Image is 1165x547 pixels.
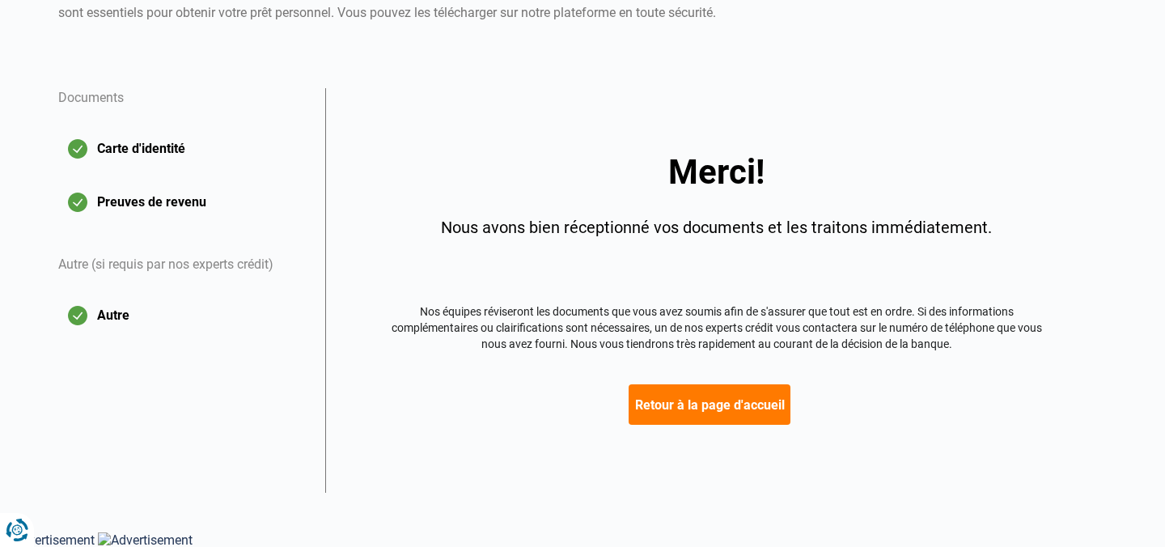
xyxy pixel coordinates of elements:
button: Retour à la page d'accueil [629,384,790,425]
div: Nos équipes réviseront les documents que vous avez soumis afin de s'assurer que tout est en ordre... [388,304,1044,352]
div: Autre (si requis par nos experts crédit) [58,235,306,295]
button: Autre [58,295,306,336]
div: Nous avons bien réceptionné vos documents et les traitons immédiatement. [388,215,1044,240]
div: Documents [58,88,306,129]
div: Merci! [388,155,1044,189]
button: Carte d'identité [58,129,306,169]
button: Preuves de revenu [58,182,306,223]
